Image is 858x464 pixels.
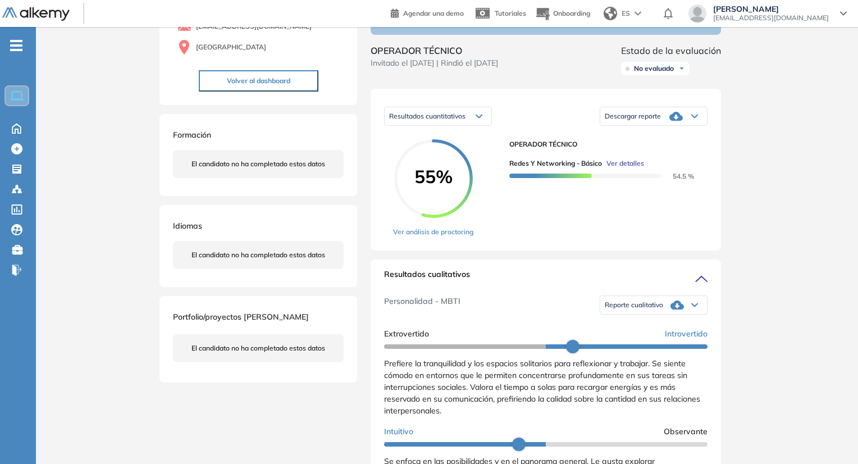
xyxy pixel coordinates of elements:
img: arrow [635,11,641,16]
span: Descargar reporte [605,112,661,121]
span: El candidato no ha completado estos datos [191,159,325,169]
span: Onboarding [553,9,590,17]
span: Tutoriales [495,9,526,17]
span: Invitado el [DATE] | Rindió el [DATE] [371,57,498,69]
span: Resultados cualitativos [384,269,470,286]
span: Portfolio/proyectos [PERSON_NAME] [173,312,309,322]
a: Agendar una demo [391,6,464,19]
span: Personalidad - MBTI [384,295,460,315]
span: Agendar una demo [403,9,464,17]
span: Formación [173,130,211,140]
span: Resultados cuantitativos [389,112,465,120]
span: OPERADOR TÉCNICO [371,44,498,57]
button: Ver detalles [602,158,644,169]
span: Intuitivo [384,426,413,438]
span: Redes y Networking - Básico [509,158,602,169]
button: Onboarding [535,2,590,26]
span: Idiomas [173,221,202,231]
span: Observante [664,426,708,438]
span: [GEOGRAPHIC_DATA] [196,42,266,52]
span: El candidato no ha completado estos datos [191,343,325,353]
img: Logo [2,7,70,21]
span: Introvertido [665,328,708,340]
a: Ver análisis de proctoring [393,227,473,237]
span: [EMAIL_ADDRESS][DOMAIN_NAME] [713,13,829,22]
span: Prefiere la tranquilidad y los espacios solitarios para reflexionar y trabajar. Se siente cómodo ... [384,358,700,416]
span: [PERSON_NAME] [713,4,829,13]
button: Volver al dashboard [199,70,318,92]
img: world [604,7,617,20]
span: OPERADOR TÉCNICO [509,139,699,149]
span: Estado de la evaluación [621,44,721,57]
span: Extrovertido [384,328,429,340]
span: No evaluado [634,64,674,73]
span: Reporte cualitativo [605,301,663,310]
span: 55% [394,167,473,185]
span: El candidato no ha completado estos datos [191,250,325,260]
img: Ícono de flecha [678,65,685,72]
span: 54.5 % [659,172,694,180]
i: - [10,44,22,47]
span: Ver detalles [606,158,644,169]
span: ES [622,8,630,19]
